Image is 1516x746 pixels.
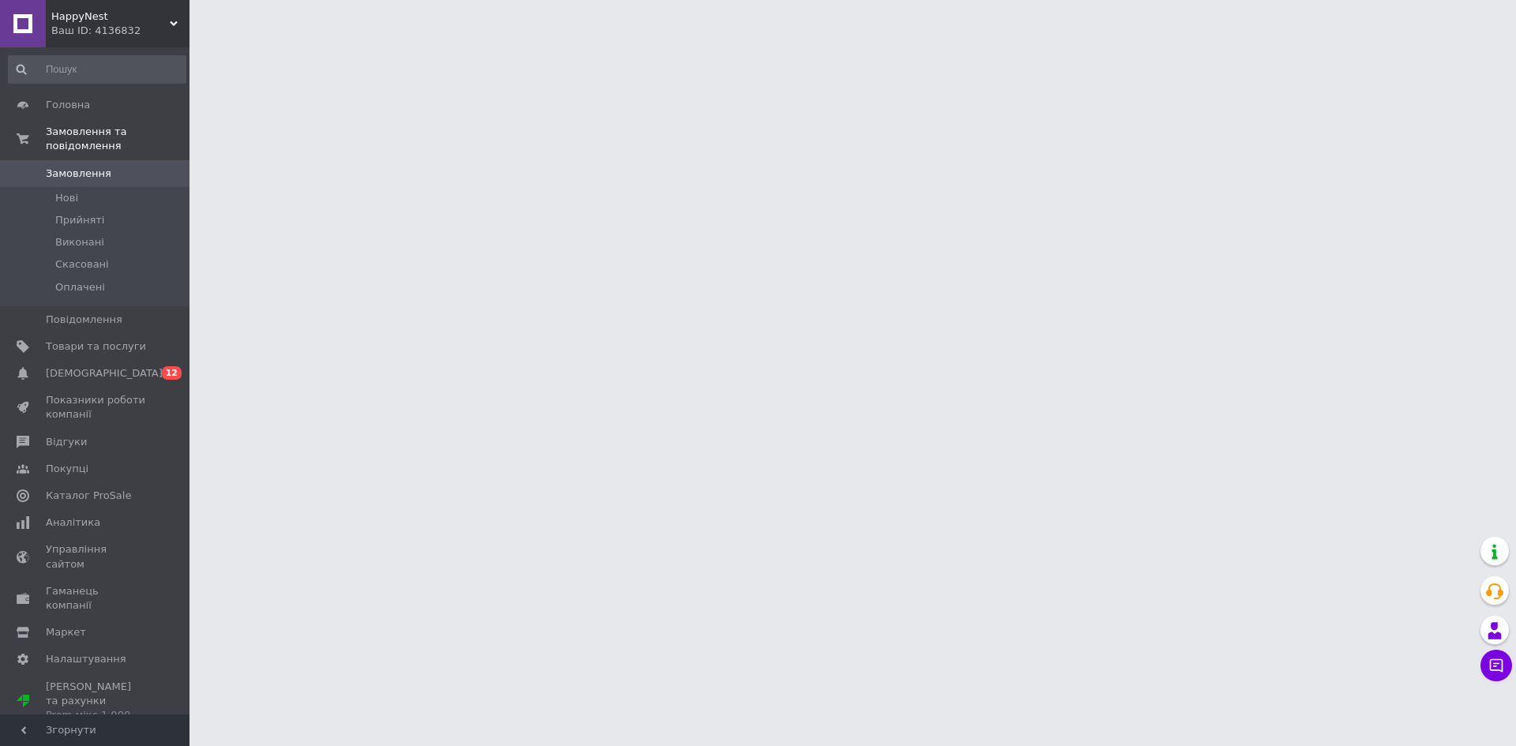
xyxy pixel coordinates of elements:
[46,489,131,503] span: Каталог ProSale
[55,213,104,227] span: Прийняті
[51,9,170,24] span: HappyNest
[8,55,186,84] input: Пошук
[46,435,87,449] span: Відгуки
[46,167,111,181] span: Замовлення
[46,125,189,153] span: Замовлення та повідомлення
[46,393,146,422] span: Показники роботи компанії
[46,313,122,327] span: Повідомлення
[46,98,90,112] span: Головна
[55,191,78,205] span: Нові
[55,257,109,272] span: Скасовані
[46,625,86,639] span: Маркет
[51,24,189,38] div: Ваш ID: 4136832
[46,542,146,571] span: Управління сайтом
[55,280,105,294] span: Оплачені
[46,462,88,476] span: Покупці
[46,652,126,666] span: Налаштування
[55,235,104,249] span: Виконані
[46,515,100,530] span: Аналітика
[46,708,146,722] div: Prom мікс 1 000
[46,366,163,380] span: [DEMOGRAPHIC_DATA]
[46,680,146,723] span: [PERSON_NAME] та рахунки
[46,584,146,613] span: Гаманець компанії
[46,339,146,354] span: Товари та послуги
[162,366,182,380] span: 12
[1480,650,1512,681] button: Чат з покупцем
